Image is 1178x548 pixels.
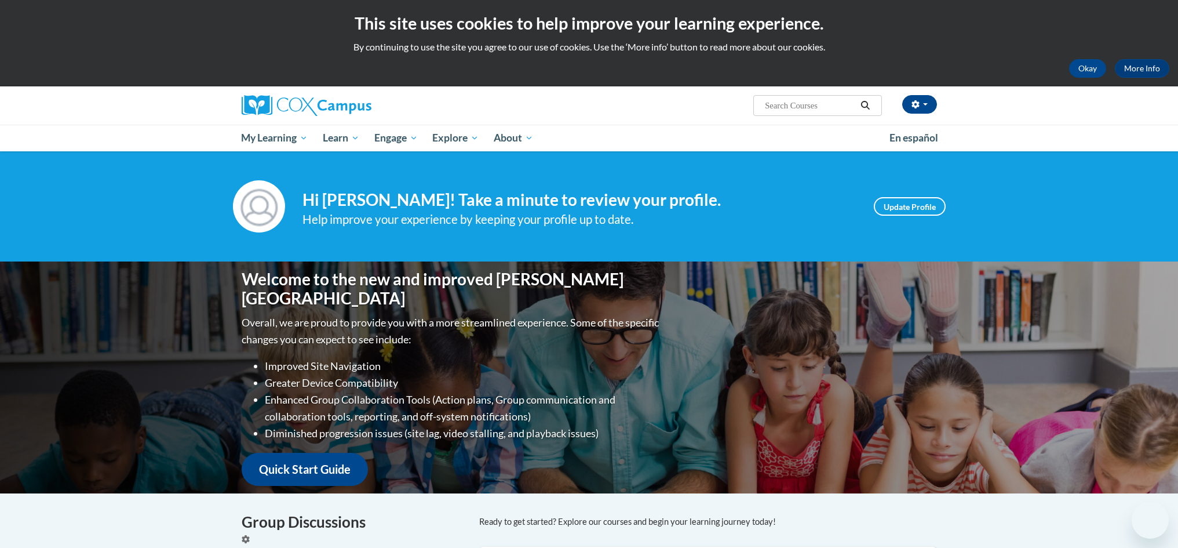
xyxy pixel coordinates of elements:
[1115,59,1169,78] a: More Info
[242,453,368,486] a: Quick Start Guide
[242,511,462,534] h4: Group Discussions
[764,99,856,112] input: Search Courses
[265,425,662,442] li: Diminished progression issues (site lag, video stalling, and playback issues)
[1132,502,1169,539] iframe: Button to launch messaging window
[233,180,285,233] img: Profile Image
[265,358,662,375] li: Improved Site Navigation
[241,131,308,145] span: My Learning
[486,125,541,151] a: About
[234,125,316,151] a: My Learning
[1069,59,1106,78] button: Okay
[242,95,462,116] a: Cox Campus
[874,197,946,216] a: Update Profile
[494,131,533,145] span: About
[856,99,874,112] button: Search
[902,95,937,114] button: Account Settings
[425,125,486,151] a: Explore
[242,314,662,348] p: Overall, we are proud to provide you with a more streamlined experience. Some of the specific cha...
[302,210,856,229] div: Help improve your experience by keeping your profile up to date.
[889,132,938,144] span: En español
[374,131,418,145] span: Engage
[242,270,662,309] h1: Welcome to the new and improved [PERSON_NAME][GEOGRAPHIC_DATA]
[302,190,856,210] h4: Hi [PERSON_NAME]! Take a minute to review your profile.
[9,41,1169,53] p: By continuing to use the site you agree to our use of cookies. Use the ‘More info’ button to read...
[224,125,954,151] div: Main menu
[882,126,946,150] a: En español
[315,125,367,151] a: Learn
[9,12,1169,35] h2: This site uses cookies to help improve your learning experience.
[432,131,479,145] span: Explore
[265,375,662,391] li: Greater Device Compatibility
[265,391,662,425] li: Enhanced Group Collaboration Tools (Action plans, Group communication and collaboration tools, re...
[323,131,359,145] span: Learn
[242,95,371,116] img: Cox Campus
[367,125,425,151] a: Engage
